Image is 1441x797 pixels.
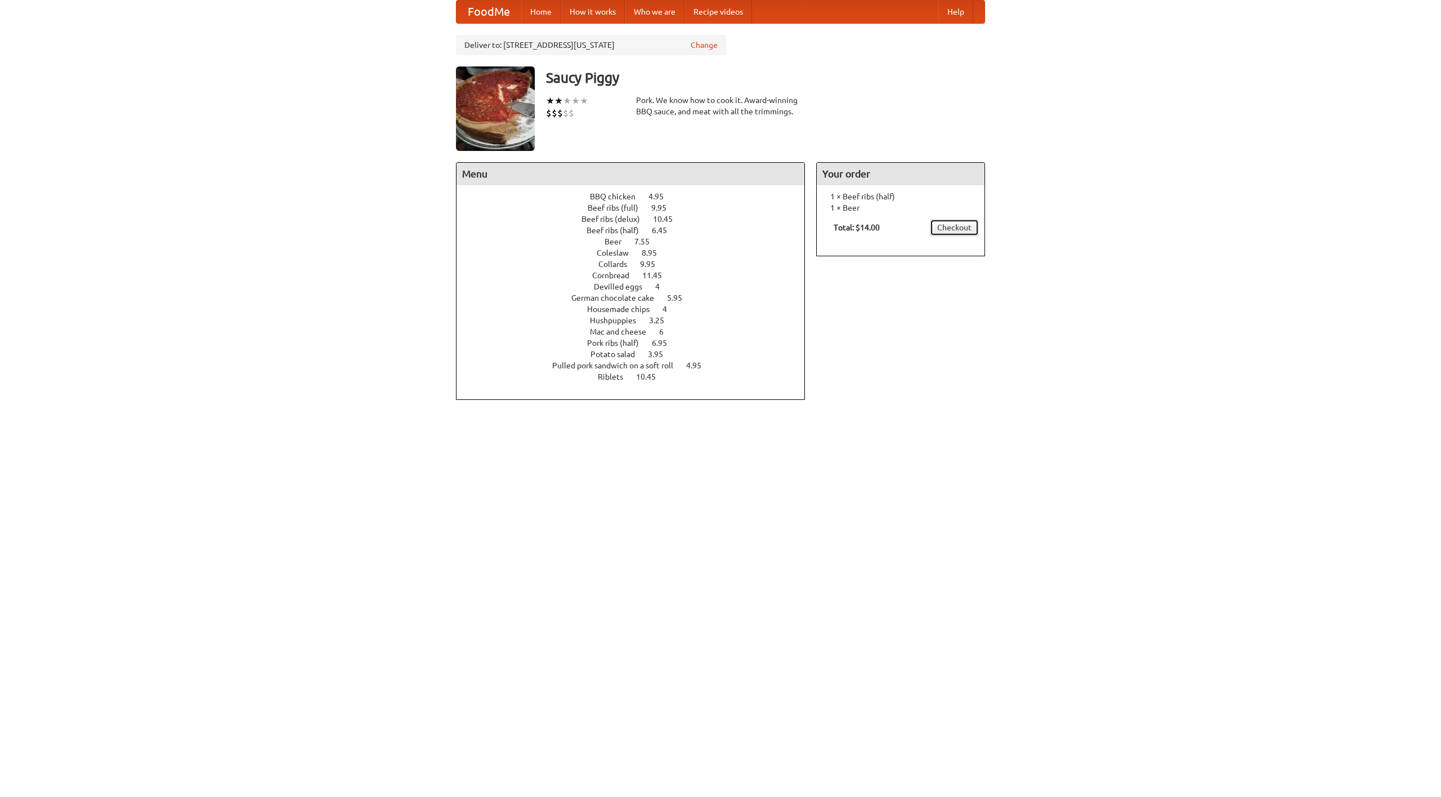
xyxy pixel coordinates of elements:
li: ★ [571,95,580,107]
span: 9.95 [651,203,678,212]
a: Beef ribs (half) 6.45 [587,226,688,235]
span: Beer [605,237,633,246]
span: Beef ribs (half) [587,226,650,235]
b: Total: $14.00 [834,223,880,232]
li: $ [546,107,552,119]
h4: Menu [457,163,804,185]
span: Hushpuppies [590,316,647,325]
img: angular.jpg [456,66,535,151]
span: Cornbread [592,271,641,280]
li: ★ [546,95,554,107]
span: 3.95 [648,350,674,359]
a: Beef ribs (delux) 10.45 [581,215,693,224]
span: 4.95 [648,192,675,201]
span: Beef ribs (delux) [581,215,651,224]
a: Beef ribs (full) 9.95 [588,203,687,212]
a: Recipe videos [684,1,752,23]
span: 8.95 [642,248,668,257]
span: 3.25 [649,316,675,325]
span: Housemade chips [587,305,661,314]
span: Collards [598,260,638,269]
span: Pork ribs (half) [587,339,650,348]
div: Deliver to: [STREET_ADDRESS][US_STATE] [456,35,726,55]
span: 11.45 [642,271,673,280]
a: Mac and cheese 6 [590,327,684,336]
span: 6.45 [652,226,678,235]
span: 5.95 [667,293,693,302]
span: German chocolate cake [571,293,665,302]
span: 4.95 [686,361,713,370]
li: $ [569,107,574,119]
span: 4 [663,305,678,314]
li: 1 × Beef ribs (half) [822,191,979,202]
div: Pork. We know how to cook it. Award-winning BBQ sauce, and meat with all the trimmings. [636,95,805,117]
span: 4 [655,282,671,291]
a: Home [521,1,561,23]
span: Riblets [598,372,634,381]
span: Potato salad [590,350,646,359]
a: Cornbread 11.45 [592,271,683,280]
a: Help [938,1,973,23]
a: Devilled eggs 4 [594,282,681,291]
a: Housemade chips 4 [587,305,688,314]
a: Checkout [930,219,979,236]
a: Beer 7.55 [605,237,670,246]
h4: Your order [817,163,984,185]
a: German chocolate cake 5.95 [571,293,703,302]
li: 1 × Beer [822,202,979,213]
a: Coleslaw 8.95 [597,248,678,257]
span: 9.95 [640,260,666,269]
a: Change [691,39,718,51]
a: Who we are [625,1,684,23]
a: Riblets 10.45 [598,372,677,381]
span: Devilled eggs [594,282,654,291]
a: How it works [561,1,625,23]
h3: Saucy Piggy [546,66,985,89]
li: ★ [580,95,588,107]
span: 6 [659,327,675,336]
a: Pulled pork sandwich on a soft roll 4.95 [552,361,722,370]
li: $ [552,107,557,119]
li: $ [563,107,569,119]
a: Pork ribs (half) 6.95 [587,339,688,348]
li: ★ [554,95,563,107]
span: Pulled pork sandwich on a soft roll [552,361,684,370]
span: 6.95 [652,339,678,348]
span: 10.45 [636,372,667,381]
a: Potato salad 3.95 [590,350,684,359]
span: Mac and cheese [590,327,657,336]
span: Beef ribs (full) [588,203,650,212]
span: Coleslaw [597,248,640,257]
a: Hushpuppies 3.25 [590,316,685,325]
a: BBQ chicken 4.95 [590,192,684,201]
span: 7.55 [634,237,661,246]
a: Collards 9.95 [598,260,676,269]
span: BBQ chicken [590,192,647,201]
a: FoodMe [457,1,521,23]
li: $ [557,107,563,119]
span: 10.45 [653,215,684,224]
li: ★ [563,95,571,107]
